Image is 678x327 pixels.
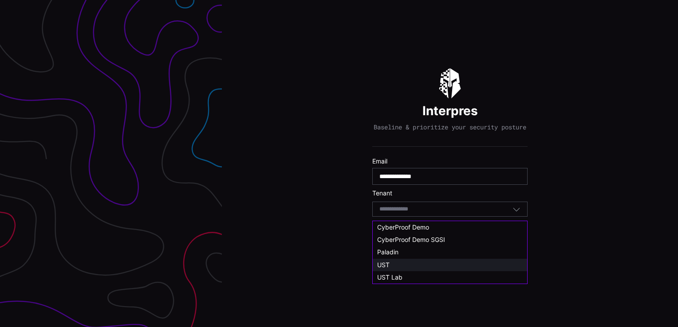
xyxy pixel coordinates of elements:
[377,223,429,231] span: CyberProof Demo
[372,157,528,165] label: Email
[377,248,398,256] span: Paladin
[372,189,528,197] label: Tenant
[374,123,526,131] p: Baseline & prioritize your security posture
[422,103,478,119] h1: Interpres
[512,205,520,213] button: Toggle options menu
[377,261,390,269] span: UST
[377,273,402,281] span: UST Lab
[377,236,445,243] span: CyberProof Demo SGSI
